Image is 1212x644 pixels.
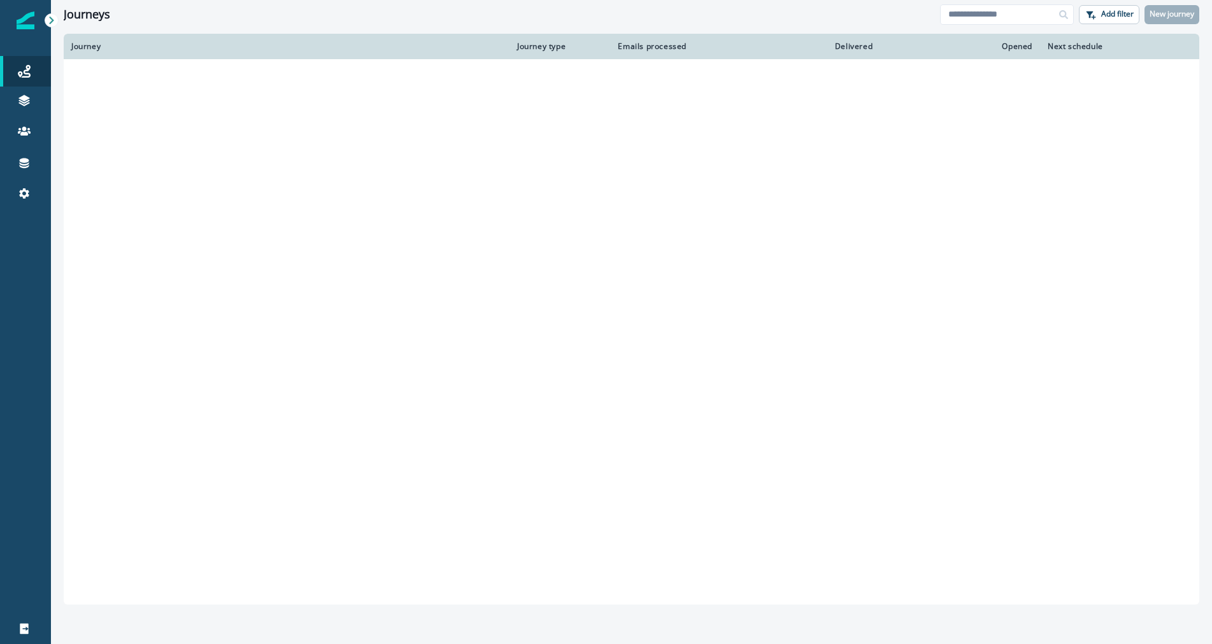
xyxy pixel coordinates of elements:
[888,41,1032,52] div: Opened
[71,41,502,52] div: Journey
[517,41,597,52] div: Journey type
[1144,5,1199,24] button: New journey
[613,41,687,52] div: Emails processed
[17,11,34,29] img: Inflection
[1101,10,1134,18] p: Add filter
[702,41,873,52] div: Delivered
[1079,5,1139,24] button: Add filter
[1048,41,1160,52] div: Next schedule
[1150,10,1194,18] p: New journey
[64,8,110,22] h1: Journeys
